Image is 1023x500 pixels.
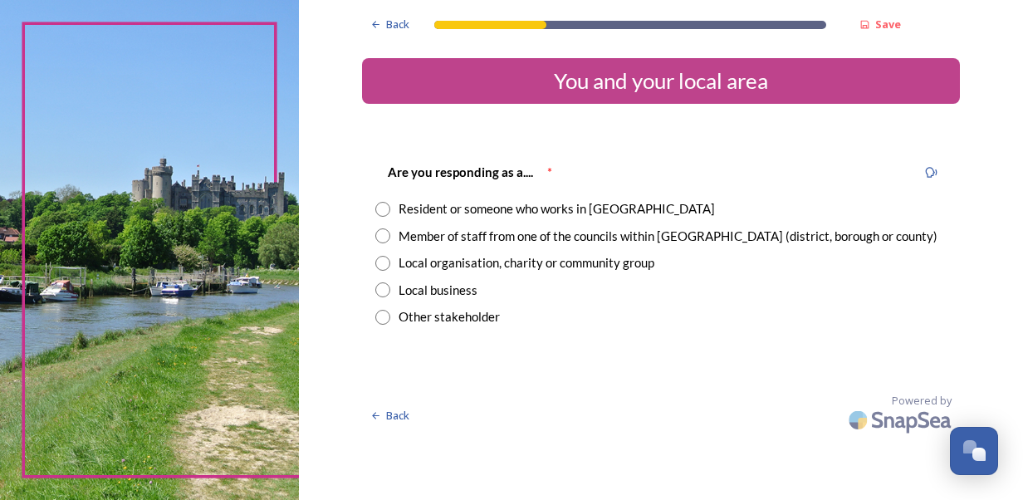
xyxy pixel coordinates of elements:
span: Powered by [892,393,952,409]
div: You and your local area [369,65,953,97]
div: Member of staff from one of the councils within [GEOGRAPHIC_DATA] (district, borough or county) [399,227,937,246]
span: Back [386,17,409,32]
button: Open Chat [950,427,998,475]
div: Local business [399,281,477,300]
img: SnapSea Logo [844,400,960,439]
strong: Are you responding as a.... [388,164,533,179]
strong: Save [875,17,901,32]
div: Other stakeholder [399,307,500,326]
div: Resident or someone who works in [GEOGRAPHIC_DATA] [399,199,715,218]
div: Local organisation, charity or community group [399,253,654,272]
span: Back [386,408,409,424]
